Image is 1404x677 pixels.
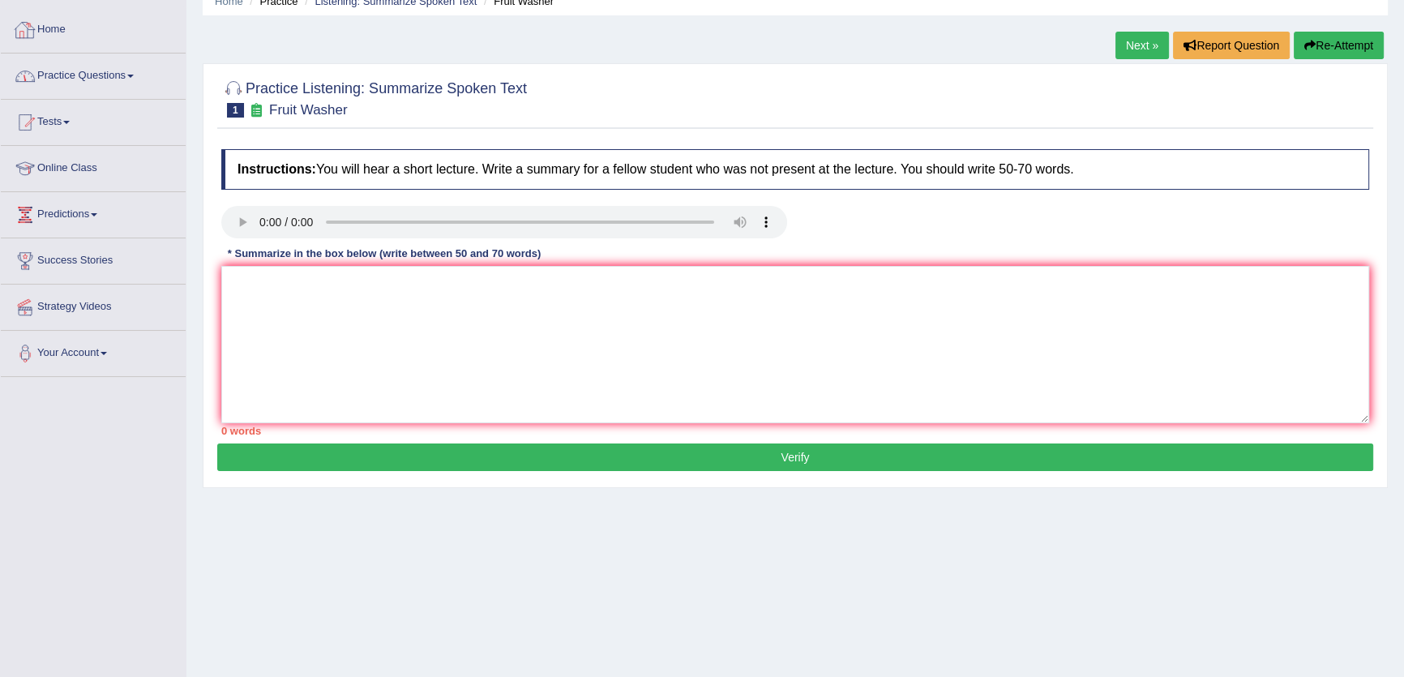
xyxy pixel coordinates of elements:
[221,149,1369,190] h4: You will hear a short lecture. Write a summary for a fellow student who was not present at the le...
[227,103,244,118] span: 1
[1,7,186,48] a: Home
[1,238,186,279] a: Success Stories
[221,77,527,118] h2: Practice Listening: Summarize Spoken Text
[269,102,348,118] small: Fruit Washer
[217,443,1373,471] button: Verify
[221,246,547,262] div: * Summarize in the box below (write between 50 and 70 words)
[1,331,186,371] a: Your Account
[1,192,186,233] a: Predictions
[1,146,186,186] a: Online Class
[1,54,186,94] a: Practice Questions
[221,423,1369,439] div: 0 words
[1173,32,1290,59] button: Report Question
[238,162,316,176] b: Instructions:
[1,285,186,325] a: Strategy Videos
[1,100,186,140] a: Tests
[1294,32,1384,59] button: Re-Attempt
[248,103,265,118] small: Exam occurring question
[1115,32,1169,59] a: Next »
